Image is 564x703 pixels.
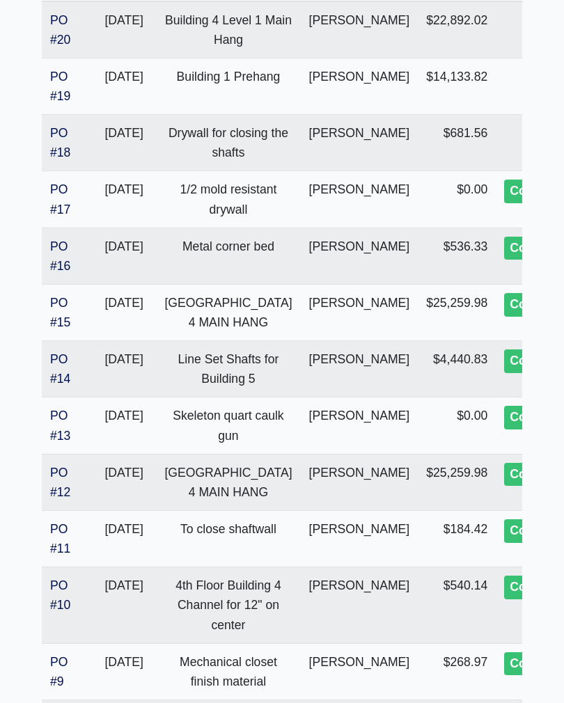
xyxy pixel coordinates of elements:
[50,579,70,613] a: PO #10
[50,297,70,330] a: PO #15
[418,228,496,285] td: $536.33
[418,568,496,644] td: $540.14
[50,183,70,216] a: PO #17
[301,398,418,455] td: [PERSON_NAME]
[418,285,496,341] td: $25,259.98
[92,116,156,172] td: [DATE]
[92,285,156,341] td: [DATE]
[50,353,70,386] a: PO #14
[301,228,418,285] td: [PERSON_NAME]
[418,455,496,511] td: $25,259.98
[92,644,156,700] td: [DATE]
[92,455,156,511] td: [DATE]
[156,2,300,59] td: Building 4 Level 1 Main Hang
[156,172,300,228] td: 1/2 mold resistant drywall
[301,116,418,172] td: [PERSON_NAME]
[418,644,496,700] td: $268.97
[156,342,300,398] td: Line Set Shafts for Building 5
[50,240,70,274] a: PO #16
[418,398,496,455] td: $0.00
[301,2,418,59] td: [PERSON_NAME]
[156,116,300,172] td: Drywall for closing the shafts
[418,172,496,228] td: $0.00
[418,116,496,172] td: $681.56
[156,285,300,341] td: [GEOGRAPHIC_DATA] 4 MAIN HANG
[156,398,300,455] td: Skeleton quart caulk gun
[50,14,70,47] a: PO #20
[92,568,156,644] td: [DATE]
[418,512,496,568] td: $184.42
[156,568,300,644] td: 4th Floor Building 4 Channel for 12" on center
[418,342,496,398] td: $4,440.83
[92,58,156,115] td: [DATE]
[156,228,300,285] td: Metal corner bed
[301,568,418,644] td: [PERSON_NAME]
[50,409,70,443] a: PO #13
[301,172,418,228] td: [PERSON_NAME]
[92,512,156,568] td: [DATE]
[92,172,156,228] td: [DATE]
[156,644,300,700] td: Mechanical closet finish material
[418,58,496,115] td: $14,133.82
[92,2,156,59] td: [DATE]
[301,512,418,568] td: [PERSON_NAME]
[50,656,68,689] a: PO #9
[156,455,300,511] td: [GEOGRAPHIC_DATA] 4 MAIN HANG
[156,58,300,115] td: Building 1 Prehang
[301,644,418,700] td: [PERSON_NAME]
[50,127,70,160] a: PO #18
[50,70,70,104] a: PO #19
[301,58,418,115] td: [PERSON_NAME]
[301,285,418,341] td: [PERSON_NAME]
[50,466,70,500] a: PO #12
[301,342,418,398] td: [PERSON_NAME]
[301,455,418,511] td: [PERSON_NAME]
[92,342,156,398] td: [DATE]
[92,228,156,285] td: [DATE]
[50,523,70,556] a: PO #11
[156,512,300,568] td: To close shaftwall
[92,398,156,455] td: [DATE]
[418,2,496,59] td: $22,892.02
